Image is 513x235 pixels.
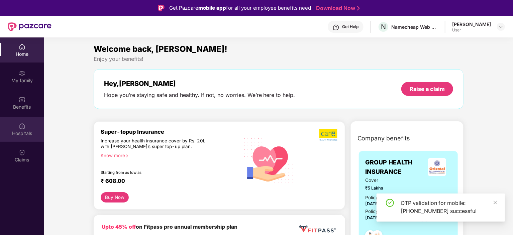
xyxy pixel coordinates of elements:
span: [DATE] [366,215,380,220]
div: Increase your health insurance cover by Rs. 20L with [PERSON_NAME]’s super top-up plan. [101,138,210,150]
b: Upto 45% off [102,224,136,230]
div: Hey, [PERSON_NAME] [104,80,295,88]
img: svg+xml;base64,PHN2ZyBpZD0iQ2xhaW0iIHhtbG5zPSJodHRwOi8vd3d3LnczLm9yZy8yMDAwL3N2ZyIgd2lkdGg9IjIwIi... [19,149,25,156]
div: Policy Expiry [366,208,393,215]
div: User [452,27,491,33]
img: svg+xml;base64,PHN2ZyBpZD0iQmVuZWZpdHMiIHhtbG5zPSJodHRwOi8vd3d3LnczLm9yZy8yMDAwL3N2ZyIgd2lkdGg9Ij... [19,96,25,103]
img: svg+xml;base64,PHN2ZyB3aWR0aD0iMjAiIGhlaWdodD0iMjAiIHZpZXdCb3g9IjAgMCAyMCAyMCIgZmlsbD0ibm9uZSIgeG... [19,70,25,77]
span: N [381,23,386,31]
span: close [493,200,498,205]
img: Stroke [357,5,360,12]
img: svg+xml;base64,PHN2ZyBpZD0iSGVscC0zMngzMiIgeG1sbnM9Imh0dHA6Ly93d3cudzMub3JnLzIwMDAvc3ZnIiB3aWR0aD... [333,24,339,31]
span: right [125,154,129,158]
div: Enjoy your benefits! [94,55,464,63]
span: GROUP HEALTH INSURANCE [366,158,423,177]
img: New Pazcare Logo [8,22,52,31]
div: Raise a claim [410,85,445,93]
span: check-circle [386,199,394,207]
span: ₹5 Lakhs [366,185,411,192]
div: Super-topup Insurance [101,128,239,135]
img: Logo [158,5,165,11]
img: svg+xml;base64,PHN2ZyBpZD0iSG9zcGl0YWxzIiB4bWxucz0iaHR0cDovL3d3dy53My5vcmcvMjAwMC9zdmciIHdpZHRoPS... [19,123,25,129]
div: Policy issued [366,194,394,201]
div: OTP validation for mobile: [PHONE_NUMBER] successful [401,199,497,215]
button: Buy Now [101,192,129,203]
div: Hope you’re staying safe and healthy. If not, no worries. We’re here to help. [104,92,295,99]
img: insurerLogo [428,158,446,176]
div: [PERSON_NAME] [452,21,491,27]
div: Get Pazcare for all your employee benefits need [169,4,311,12]
span: Welcome back, [PERSON_NAME]! [94,44,227,54]
span: Cover [366,177,411,184]
div: Namecheap Web services Pvt Ltd [391,24,438,30]
div: ₹ 608.00 [101,178,232,186]
span: Company benefits [357,134,410,143]
img: svg+xml;base64,PHN2ZyB4bWxucz0iaHR0cDovL3d3dy53My5vcmcvMjAwMC9zdmciIHhtbG5zOnhsaW5rPSJodHRwOi8vd3... [239,130,299,191]
div: Know more [101,153,235,157]
img: svg+xml;base64,PHN2ZyBpZD0iRHJvcGRvd24tMzJ4MzIiIHhtbG5zPSJodHRwOi8vd3d3LnczLm9yZy8yMDAwL3N2ZyIgd2... [498,24,504,29]
div: Starting from as low as [101,170,211,175]
img: svg+xml;base64,PHN2ZyBpZD0iSG9tZSIgeG1sbnM9Imh0dHA6Ly93d3cudzMub3JnLzIwMDAvc3ZnIiB3aWR0aD0iMjAiIG... [19,43,25,50]
b: on Fitpass pro annual membership plan [102,224,237,230]
span: [DATE] [366,201,380,206]
a: Download Now [316,5,358,12]
img: b5dec4f62d2307b9de63beb79f102df3.png [319,128,338,141]
div: Get Help [342,24,358,29]
strong: mobile app [198,5,226,11]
